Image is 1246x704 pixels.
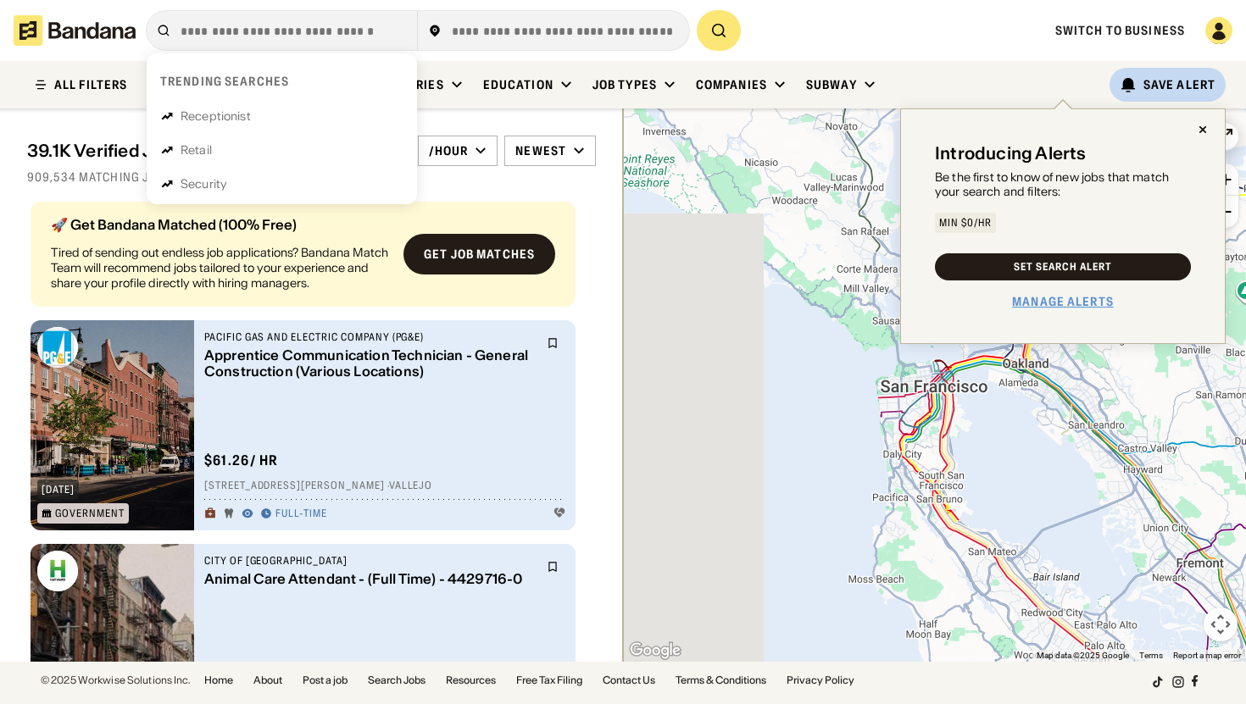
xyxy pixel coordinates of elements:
a: Privacy Policy [787,675,854,685]
a: Post a job [303,675,348,685]
img: Bandana logotype [14,15,136,46]
img: Google [627,640,683,662]
span: Map data ©2025 Google [1037,651,1129,660]
a: Home [204,675,233,685]
div: 39.1K Verified Jobs [27,141,381,161]
img: Pacific Gas and Electric Company (PG&E) logo [37,327,78,368]
div: Subway [806,77,857,92]
div: Receptionist [181,110,251,122]
div: Animal Care Attendant - (Full Time) - 4429716-0 [204,571,537,587]
div: ALL FILTERS [54,79,127,91]
div: Min $0/hr [939,218,992,228]
div: Tired of sending out endless job applications? Bandana Match Team will recommend jobs tailored to... [51,245,390,291]
div: Job Types [592,77,657,92]
img: City of Hayward logo [37,551,78,591]
div: [DATE] [42,485,75,495]
div: © 2025 Workwise Solutions Inc. [41,675,191,685]
div: Government [55,508,125,518]
div: Pacific Gas and Electric Company (PG&E) [204,330,537,344]
div: grid [27,195,596,662]
div: Trending searches [160,74,289,89]
div: Set Search Alert [1014,262,1111,272]
a: About [253,675,282,685]
div: Full-time [275,507,327,521]
a: Report a map error [1173,651,1241,660]
div: Companies [696,77,767,92]
div: Save Alert [1143,77,1215,92]
div: [STREET_ADDRESS][PERSON_NAME] · Vallejo [204,479,565,493]
a: Search Jobs [368,675,426,685]
div: 909,534 matching jobs on [DOMAIN_NAME] [27,169,596,185]
a: Contact Us [603,675,655,685]
div: City of [GEOGRAPHIC_DATA] [204,554,537,568]
button: Map camera controls [1204,607,1238,641]
a: Manage Alerts [1012,294,1114,309]
a: Switch to Business [1055,23,1185,38]
div: /hour [429,143,469,158]
div: Security [181,178,227,190]
div: Retail [181,144,212,156]
div: Be the first to know of new jobs that match your search and filters: [935,170,1191,199]
div: Apprentice Communication Technician - General Construction (Various Locations) [204,347,537,380]
a: Terms (opens in new tab) [1139,651,1163,660]
div: $ 61.26 / hr [204,452,279,469]
a: Terms & Conditions [676,675,766,685]
a: Open this area in Google Maps (opens a new window) [627,640,683,662]
div: Newest [515,143,566,158]
a: Free Tax Filing [516,675,582,685]
div: 🚀 Get Bandana Matched (100% Free) [51,218,390,231]
a: Resources [446,675,496,685]
div: Introducing Alerts [935,143,1087,164]
div: Education [483,77,553,92]
div: Get job matches [424,248,535,260]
